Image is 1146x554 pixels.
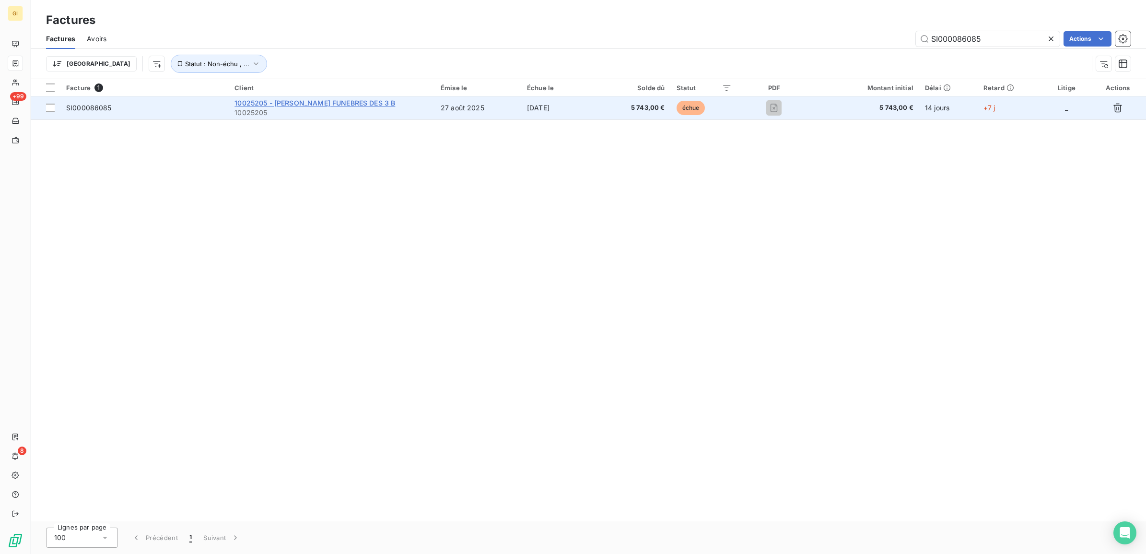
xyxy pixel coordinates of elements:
span: +99 [10,92,26,101]
span: 8 [18,447,26,455]
span: 5 743,00 € [817,103,913,113]
span: 100 [54,533,66,542]
span: Statut : Non-échu , ... [185,60,249,68]
button: Suivant [198,528,246,548]
button: Actions [1064,31,1111,47]
div: GI [8,6,23,21]
img: Logo LeanPay [8,533,23,548]
button: Précédent [126,528,184,548]
span: 10025205 - [PERSON_NAME] FUNEBRES DES 3 B [234,99,395,107]
div: Échue le [527,84,594,92]
button: Statut : Non-échu , ... [171,55,267,73]
div: PDF [743,84,805,92]
span: 1 [94,83,103,92]
span: Avoirs [87,34,106,44]
span: 5 743,00 € [605,103,665,113]
span: 1 [189,533,192,542]
span: Facture [66,84,91,92]
div: Actions [1095,84,1140,92]
div: Statut [677,84,732,92]
div: Litige [1050,84,1084,92]
div: Solde dû [605,84,665,92]
td: 27 août 2025 [435,96,521,119]
td: 14 jours [919,96,978,119]
div: Retard [983,84,1038,92]
div: Émise le [441,84,515,92]
span: SI000086085 [66,104,112,112]
span: _ [1065,104,1068,112]
h3: Factures [46,12,95,29]
div: Montant initial [817,84,913,92]
div: Client [234,84,429,92]
span: Factures [46,34,75,44]
div: Open Intercom Messenger [1113,521,1136,544]
button: [GEOGRAPHIC_DATA] [46,56,137,71]
td: [DATE] [521,96,599,119]
span: +7 j [983,104,995,112]
div: Délai [925,84,972,92]
input: Rechercher [916,31,1060,47]
span: échue [677,101,705,115]
button: 1 [184,528,198,548]
span: 10025205 [234,108,429,118]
